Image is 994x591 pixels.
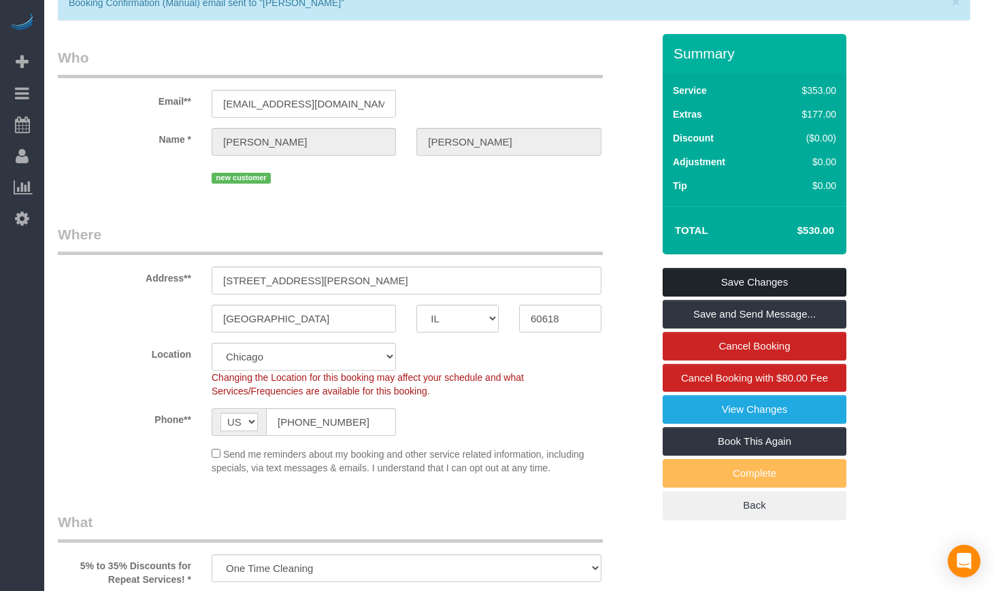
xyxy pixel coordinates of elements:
a: Cancel Booking [663,332,846,360]
a: Cancel Booking with $80.00 Fee [663,364,846,392]
label: 5% to 35% Discounts for Repeat Services! * [48,554,201,586]
div: ($0.00) [773,131,836,145]
a: Save Changes [663,268,846,297]
legend: Where [58,224,603,255]
strong: Total [675,224,708,236]
label: Tip [673,179,687,192]
legend: Who [58,48,603,78]
legend: What [58,512,603,543]
label: Discount [673,131,714,145]
h3: Summary [674,46,840,61]
a: Back [663,491,846,520]
h4: $530.00 [757,225,834,237]
img: Automaid Logo [8,14,35,33]
div: Open Intercom Messenger [948,545,980,577]
span: Changing the Location for this booking may affect your schedule and what Services/Frequencies are... [212,372,524,396]
label: Location [48,343,201,361]
label: Extras [673,107,702,121]
input: Zip Code** [519,305,601,333]
div: $177.00 [773,107,836,121]
div: $0.00 [773,155,836,169]
input: Last Name* [416,128,601,156]
span: new customer [212,173,271,184]
a: Save and Send Message... [663,300,846,328]
input: First Name** [212,128,396,156]
label: Service [673,84,707,97]
a: Book This Again [663,427,846,456]
label: Adjustment [673,155,725,169]
span: Cancel Booking with $80.00 Fee [681,372,828,384]
div: $353.00 [773,84,836,97]
a: View Changes [663,395,846,424]
label: Name * [48,128,201,146]
div: $0.00 [773,179,836,192]
span: Send me reminders about my booking and other service related information, including specials, via... [212,449,584,473]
